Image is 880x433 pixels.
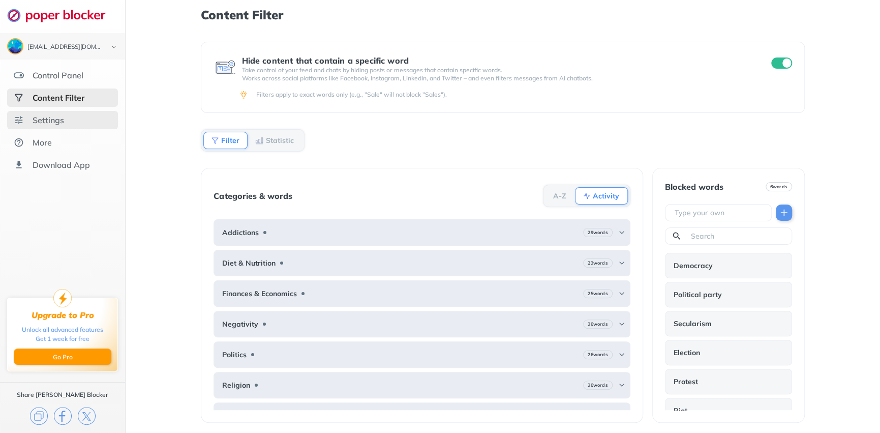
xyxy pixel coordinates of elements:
div: craftysquid5014@gmail.com [27,44,103,51]
div: Content Filter [33,93,84,103]
button: Go Pro [14,349,111,365]
p: Take control of your feed and chats by hiding posts or messages that contain specific words. [241,66,752,74]
div: Upgrade to Pro [32,310,94,320]
b: 6 words [770,183,787,190]
b: Negativity [222,320,258,328]
b: A-Z [553,193,566,199]
img: settings.svg [14,115,24,125]
b: Diet & Nutrition [222,259,276,267]
img: chevron-bottom-black.svg [108,42,120,52]
b: 25 words [588,290,608,297]
b: Secularism [674,320,712,328]
div: Categories & words [214,191,292,200]
b: Statistic [265,137,293,143]
b: Filter [221,137,239,143]
input: Type your own [674,208,767,218]
img: logo-webpage.svg [7,8,116,22]
img: download-app.svg [14,160,24,170]
b: Activity [593,193,619,199]
img: upgrade-to-pro.svg [53,289,72,307]
b: Political party [674,291,722,299]
div: Unlock all advanced features [22,325,103,334]
div: Get 1 week for free [36,334,89,343]
b: Addictions [222,228,259,237]
div: Settings [33,115,64,125]
b: Politics [222,351,247,359]
img: features.svg [14,70,24,80]
div: Download App [33,160,90,170]
img: ACg8ocLA0Lb_Sm2IvEqhTn2i4IXIAHzx9m1b6AaPzueiatf8W6FGFKDv=s96-c [8,39,22,53]
div: Blocked words [665,182,723,191]
img: facebook.svg [54,407,72,425]
b: Election [674,349,700,357]
img: Filter [211,136,219,145]
b: 30 words [588,321,608,328]
img: about.svg [14,137,24,148]
img: Statistic [255,136,263,145]
b: Religion [222,381,250,389]
img: copy.svg [30,407,48,425]
b: 23 words [588,259,608,267]
div: Control Panel [33,70,83,80]
img: x.svg [78,407,96,425]
div: More [33,137,52,148]
b: Protest [674,378,698,386]
h1: Content Filter [201,8,804,21]
div: Share [PERSON_NAME] Blocker [17,391,108,399]
div: Filters apply to exact words only (e.g., "Sale" will not block "Sales"). [256,91,790,99]
b: Democracy [674,262,713,270]
b: 30 words [588,382,608,389]
img: Activity [583,192,591,200]
img: social-selected.svg [14,93,24,103]
div: Hide content that contain a specific word [241,56,752,65]
p: Works across social platforms like Facebook, Instagram, LinkedIn, and Twitter – and even filters ... [241,74,752,82]
b: Finances & Economics [222,290,297,298]
b: Riot [674,407,687,415]
input: Search [690,231,787,241]
b: 26 words [588,351,608,358]
b: 29 words [588,229,608,236]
